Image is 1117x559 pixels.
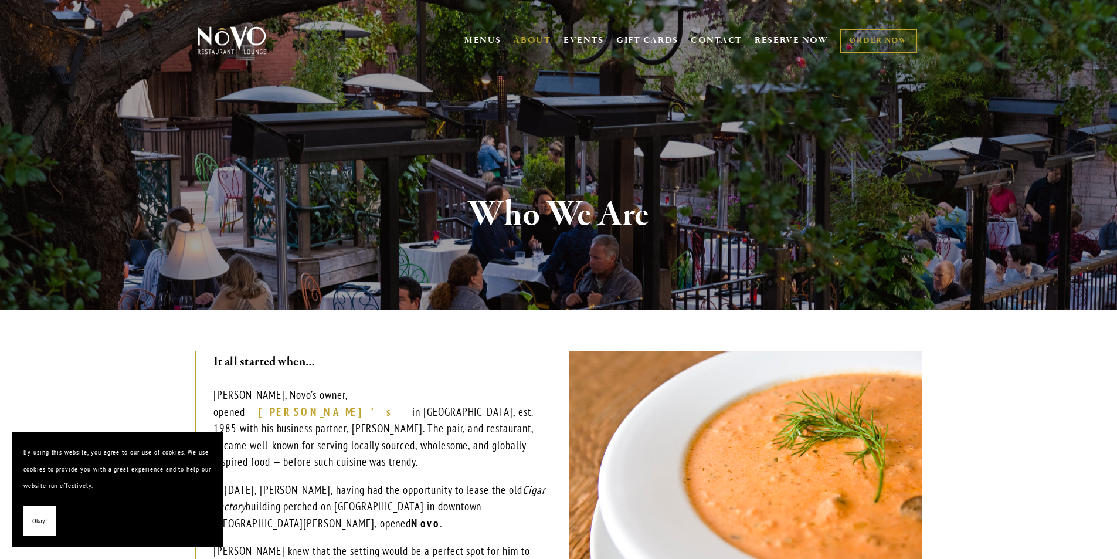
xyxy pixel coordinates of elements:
a: ORDER NOW [840,29,916,53]
a: CONTACT [691,29,742,52]
p: By using this website, you agree to our use of cookies. We use cookies to provide you with a grea... [23,444,211,494]
p: [PERSON_NAME], Novo’s owner, opened in [GEOGRAPHIC_DATA], est. 1985 with his business partner, [P... [213,387,548,470]
a: GIFT CARDS [616,29,678,52]
img: Novo Restaurant &amp; Lounge [195,26,269,55]
a: ABOUT [513,35,551,46]
strong: [PERSON_NAME]’s [259,405,399,419]
p: In [DATE], [PERSON_NAME], having had the opportunity to lease the old building perched on [GEOGRA... [213,482,548,532]
a: RESERVE NOW [755,29,829,52]
span: Okay! [32,513,47,530]
button: Okay! [23,506,56,536]
a: EVENTS [563,35,604,46]
a: [PERSON_NAME]’s [259,405,399,420]
strong: Novo [411,516,440,530]
strong: Who We Are [468,192,650,237]
a: MENUS [464,35,501,46]
section: Cookie banner [12,432,223,547]
strong: It all started when… [213,354,315,370]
